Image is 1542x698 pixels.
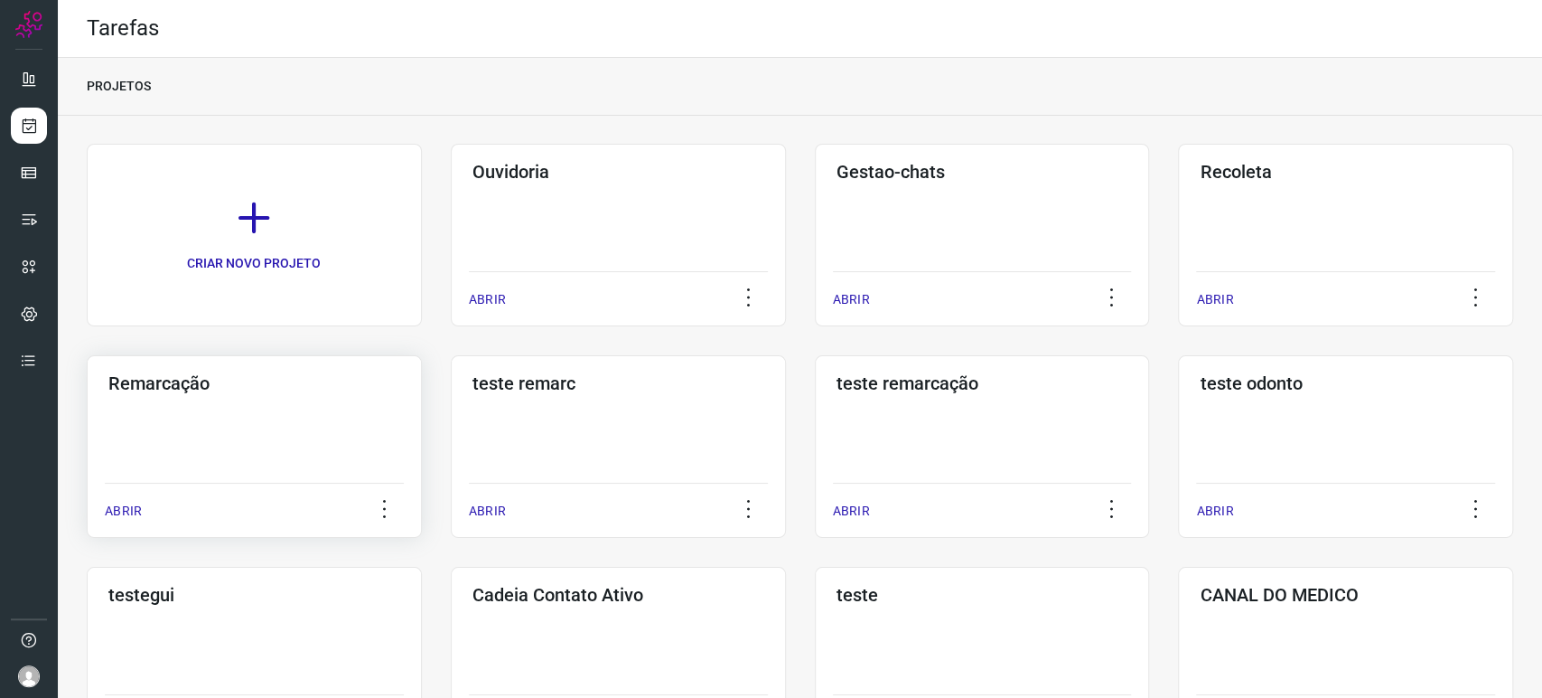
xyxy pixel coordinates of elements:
h3: Recoleta [1200,161,1491,183]
h3: Remarcação [108,373,400,394]
p: ABRIR [469,290,506,309]
img: avatar-user-boy.jpg [18,665,40,687]
img: Logo [15,11,42,38]
h3: teste [836,584,1128,606]
h3: teste odonto [1200,373,1491,394]
p: CRIAR NOVO PROJETO [187,254,321,273]
h3: Ouvidoria [472,161,764,183]
h3: Cadeia Contato Ativo [472,584,764,606]
h3: Gestao-chats [836,161,1128,183]
p: ABRIR [833,290,870,309]
h3: teste remarcação [836,373,1128,394]
p: ABRIR [1196,502,1233,521]
h3: testegui [108,584,400,606]
p: ABRIR [105,502,142,521]
p: ABRIR [1196,290,1233,309]
p: PROJETOS [87,77,151,96]
p: ABRIR [469,502,506,521]
p: ABRIR [833,502,870,521]
h2: Tarefas [87,15,159,42]
h3: teste remarc [472,373,764,394]
h3: CANAL DO MEDICO [1200,584,1491,606]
